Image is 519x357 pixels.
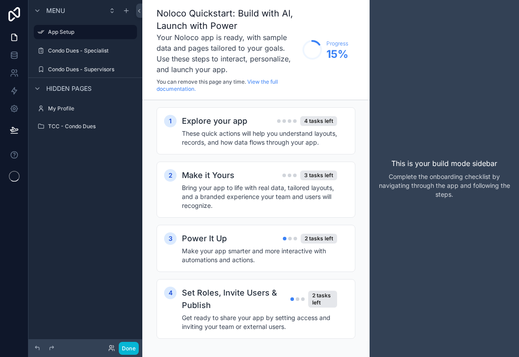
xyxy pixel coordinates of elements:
[48,105,135,112] label: My Profile
[157,78,278,92] a: View the full documentation.
[157,78,246,85] span: You can remove this page any time.
[48,66,135,73] label: Condo Dues - Supervisors
[157,7,298,32] h1: Noloco Quickstart: Build with AI, Launch with Power
[34,101,137,116] a: My Profile
[391,158,497,169] p: This is your build mode sidebar
[326,47,348,61] span: 15 %
[157,32,298,75] h3: Your Noloco app is ready, with sample data and pages tailored to your goals. Use these steps to i...
[34,44,137,58] a: Condo Dues - Specialist
[46,6,65,15] span: Menu
[48,123,135,130] label: TCC - Condo Dues
[34,119,137,134] a: TCC - Condo Dues
[34,25,137,39] a: App Setup
[119,342,139,355] button: Done
[326,40,348,47] span: Progress
[46,84,92,93] span: Hidden pages
[377,172,512,199] p: Complete the onboarding checklist by navigating through the app and following the steps.
[34,62,137,77] a: Condo Dues - Supervisors
[48,28,132,36] label: App Setup
[48,47,135,54] label: Condo Dues - Specialist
